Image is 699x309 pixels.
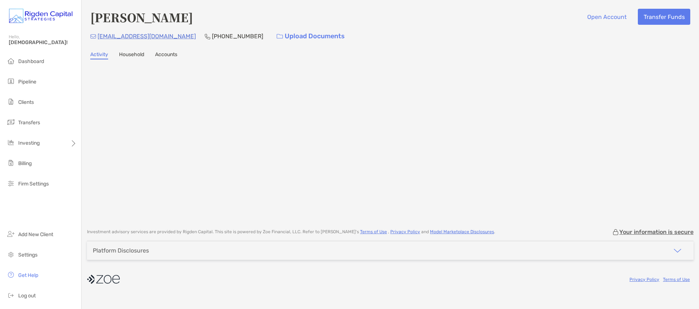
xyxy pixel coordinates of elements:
img: company logo [87,271,120,288]
span: Settings [18,252,37,258]
a: Accounts [155,51,177,59]
img: icon arrow [673,246,682,255]
span: Get Help [18,272,38,278]
a: Activity [90,51,108,59]
a: Privacy Policy [629,277,659,282]
a: Terms of Use [663,277,690,282]
img: settings icon [7,250,15,259]
img: logout icon [7,291,15,300]
a: Privacy Policy [390,229,420,234]
img: Phone Icon [205,34,210,39]
span: Firm Settings [18,181,49,187]
a: Household [119,51,144,59]
span: Add New Client [18,231,53,238]
p: [PHONE_NUMBER] [212,32,263,41]
img: clients icon [7,97,15,106]
p: Your information is secure [619,228,694,235]
span: Dashboard [18,58,44,64]
span: Pipeline [18,79,36,85]
p: Investment advisory services are provided by Rigden Capital . This site is powered by Zoe Financi... [87,229,495,235]
button: Open Account [581,9,632,25]
img: add_new_client icon [7,230,15,238]
img: button icon [277,34,283,39]
span: Clients [18,99,34,105]
span: Billing [18,160,32,167]
span: [DEMOGRAPHIC_DATA]! [9,39,77,46]
p: [EMAIL_ADDRESS][DOMAIN_NAME] [98,32,196,41]
span: Transfers [18,120,40,126]
img: firm-settings icon [7,179,15,188]
a: Terms of Use [360,229,387,234]
img: billing icon [7,159,15,167]
img: get-help icon [7,270,15,279]
img: transfers icon [7,118,15,126]
img: Email Icon [90,34,96,39]
span: Investing [18,140,40,146]
a: Upload Documents [272,28,349,44]
button: Transfer Funds [638,9,690,25]
span: Log out [18,293,36,299]
img: pipeline icon [7,77,15,86]
img: Zoe Logo [9,3,72,29]
div: Platform Disclosures [93,247,149,254]
h4: [PERSON_NAME] [90,9,193,26]
a: Model Marketplace Disclosures [430,229,494,234]
img: dashboard icon [7,56,15,65]
img: investing icon [7,138,15,147]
